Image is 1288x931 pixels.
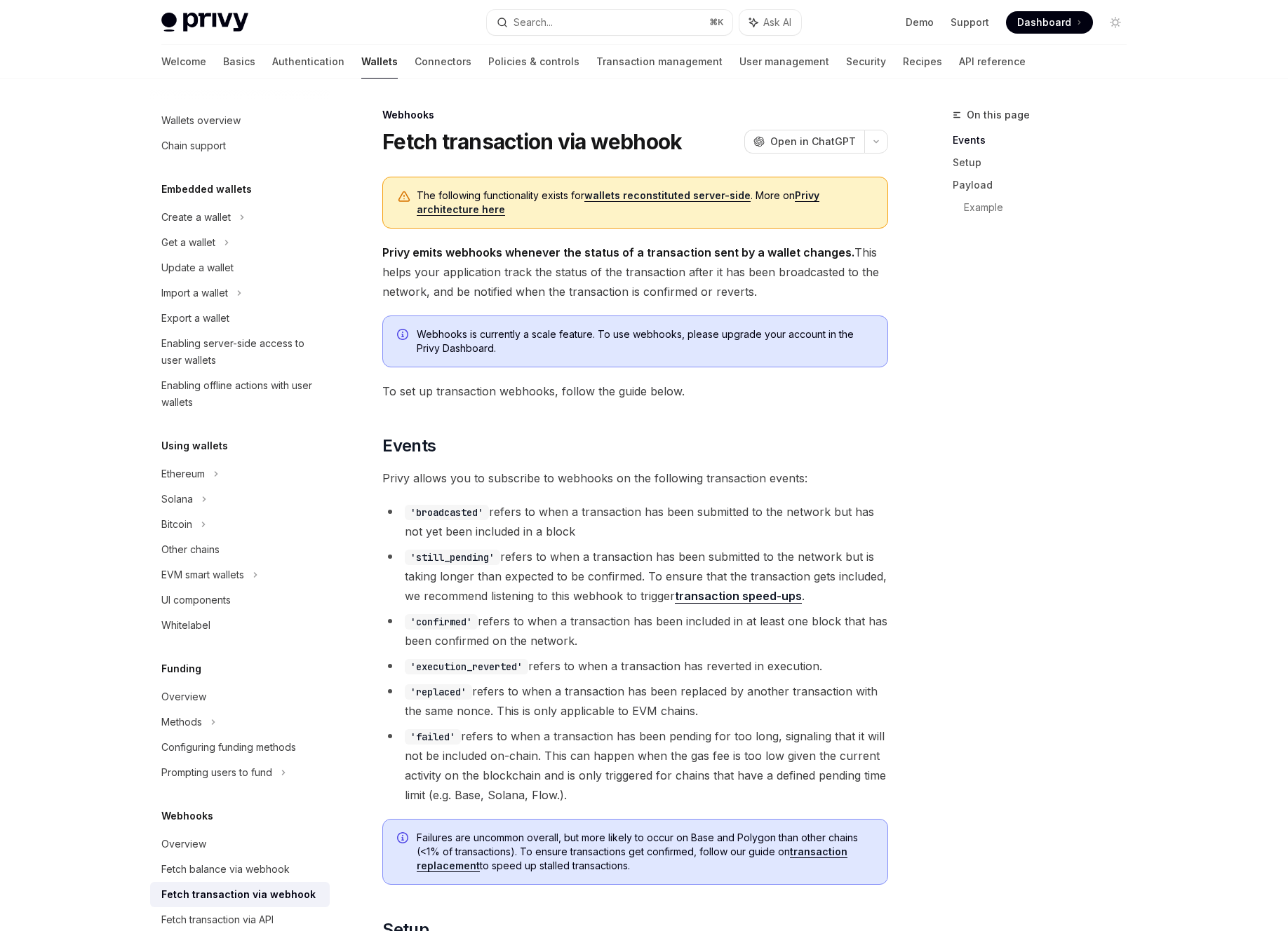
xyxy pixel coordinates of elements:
span: Privy allows you to subscribe to webhooks on the following transaction events: [382,468,888,488]
span: Open in ChatGPT [770,135,856,149]
div: Overview [161,836,206,852]
a: Policies & controls [488,45,579,79]
div: Webhooks [382,108,888,122]
code: 'execution_reverted' [405,659,528,674]
div: Export a wallet [161,310,229,327]
a: Setup [953,151,1138,174]
div: Prompting users to fund [161,764,272,781]
h5: Webhooks [161,808,213,824]
span: Webhooks is currently a scale feature. To use webhooks, please upgrade your account in the Privy ... [417,327,873,355]
div: Configuring funding methods [161,739,296,756]
h1: Fetch transaction via webhook [382,129,682,154]
a: transaction speed-ups [675,589,802,604]
a: Payload [953,174,1138,196]
a: Overview [150,684,330,709]
li: refers to when a transaction has been submitted to the network but is taking longer than expected... [382,547,888,606]
a: Demo [906,15,934,29]
a: Chain support [150,133,330,158]
a: Other chains [150,537,330,562]
a: Authentication [272,45,344,79]
div: Create a wallet [161,209,231,226]
a: Wallets [361,45,398,79]
a: Dashboard [1006,11,1093,34]
li: refers to when a transaction has been pending for too long, signaling that it will not be include... [382,726,888,805]
div: Get a wallet [161,234,215,251]
div: Fetch balance via webhook [161,861,290,878]
code: 'replaced' [405,684,472,700]
svg: Warning [397,190,411,204]
div: Bitcoin [161,516,192,533]
code: 'confirmed' [405,614,478,630]
a: Update a wallet [150,255,330,280]
a: API reference [959,45,1026,79]
div: Ethereum [161,465,205,482]
code: 'broadcasted' [405,505,489,520]
h5: Embedded wallets [161,181,252,198]
span: To set up transaction webhooks, follow the guide below. [382,381,888,401]
div: Enabling server-side access to user wallets [161,335,321,369]
a: Transaction management [596,45,723,79]
span: Dashboard [1017,15,1071,29]
h5: Funding [161,660,201,677]
div: Fetch transaction via API [161,911,274,928]
div: Import a wallet [161,285,228,301]
div: Methods [161,714,202,730]
a: Events [953,129,1138,151]
a: Wallets overview [150,108,330,133]
span: The following functionality exists for . More on [417,189,873,217]
div: Enabling offline actions with user wallets [161,377,321,411]
a: wallets reconstituted server-side [584,189,751,202]
a: Security [846,45,886,79]
span: Ask AI [763,15,791,29]
a: Connectors [415,45,471,79]
a: Example [964,196,1138,219]
code: 'still_pending' [405,550,500,565]
span: Events [382,435,436,457]
div: Fetch transaction via webhook [161,886,316,903]
div: Solana [161,491,193,508]
a: Enabling offline actions with user wallets [150,373,330,415]
span: On this page [967,107,1030,123]
li: refers to when a transaction has been replaced by another transaction with the same nonce. This i... [382,681,888,721]
button: Toggle dark mode [1104,11,1127,34]
div: Overview [161,688,206,705]
div: Update a wallet [161,259,234,276]
li: refers to when a transaction has been included in at least one block that has been confirmed on t... [382,611,888,651]
svg: Info [397,329,411,343]
a: Configuring funding methods [150,735,330,760]
li: refers to when a transaction has reverted in execution. [382,656,888,676]
strong: Privy emits webhooks whenever the status of a transaction sent by a wallet changes. [382,245,854,259]
button: Search...⌘K [487,10,732,35]
a: Welcome [161,45,206,79]
a: Enabling server-side access to user wallets [150,331,330,373]
div: Other chains [161,541,220,558]
span: ⌘ K [709,17,724,28]
div: UI components [161,592,231,609]
img: light logo [161,13,248,32]
a: Overview [150,831,330,857]
span: Failures are uncommon overall, but more likely to occur on Base and Polygon than other chains (<1... [417,831,873,873]
h5: Using wallets [161,437,228,454]
button: Ask AI [739,10,801,35]
a: UI components [150,587,330,613]
span: This helps your application track the status of the transaction after it has been broadcasted to ... [382,243,888,301]
svg: Info [397,832,411,846]
a: Support [951,15,989,29]
a: Recipes [903,45,942,79]
a: Fetch transaction via webhook [150,882,330,907]
div: Whitelabel [161,617,210,634]
a: Fetch balance via webhook [150,857,330,882]
a: Export a wallet [150,306,330,331]
div: Search... [514,14,553,31]
div: Chain support [161,137,226,154]
code: 'failed' [405,729,461,745]
li: refers to when a transaction has been submitted to the network but has not yet been included in a... [382,502,888,541]
div: EVM smart wallets [161,566,244,583]
div: Wallets overview [161,112,241,129]
a: Whitelabel [150,613,330,638]
button: Open in ChatGPT [744,130,864,154]
a: User management [739,45,829,79]
a: Basics [223,45,255,79]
